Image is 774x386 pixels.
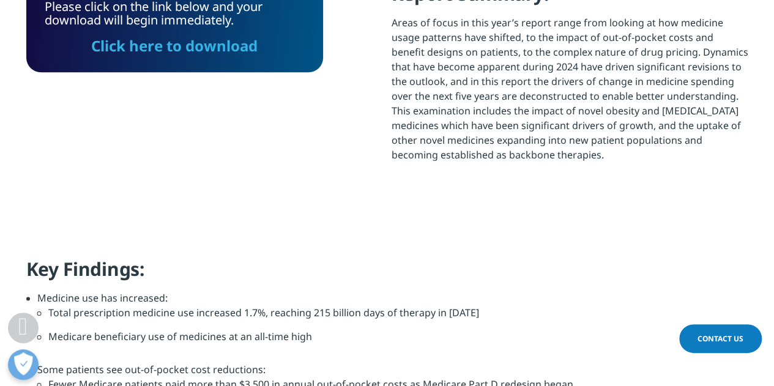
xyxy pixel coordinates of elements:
[91,35,258,56] a: Click here to download
[8,349,39,380] button: Open Preferences
[48,305,748,329] li: Total prescription medicine use increased 1.7%, reaching 215 billion days of therapy in [DATE]
[37,291,748,362] li: Medicine use has increased:
[392,15,748,171] p: Areas of focus in this year’s report range from looking at how medicine usage patterns have shift...
[26,257,748,291] h4: Key Findings:
[698,333,743,344] span: Contact Us
[48,329,748,353] li: Medicare beneficiary use of medicines at an all-time high
[679,324,762,353] a: Contact Us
